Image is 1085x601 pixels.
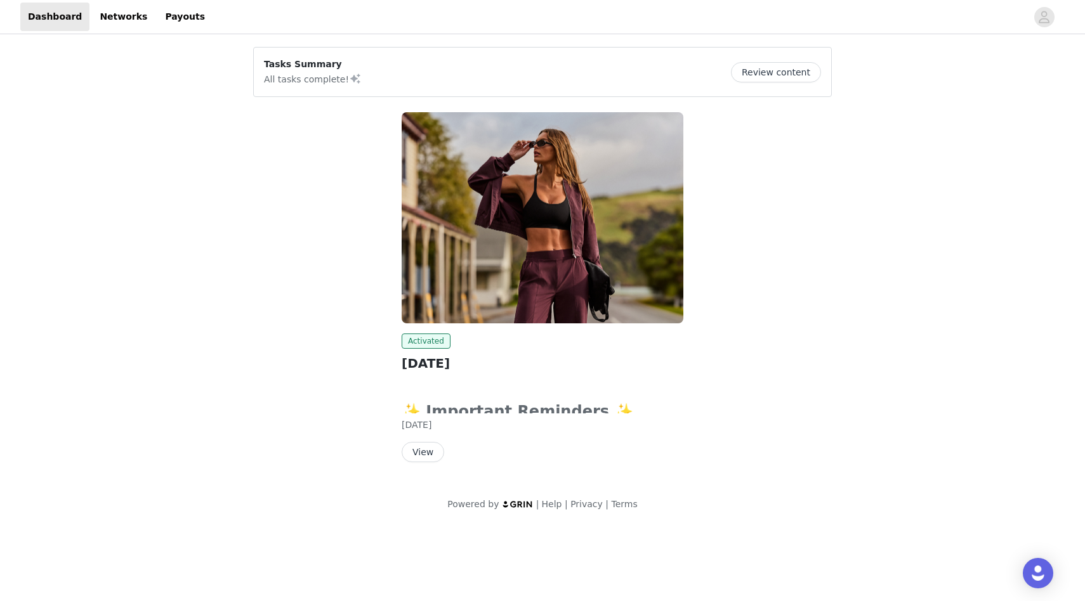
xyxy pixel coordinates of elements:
[157,3,213,31] a: Payouts
[611,499,637,509] a: Terms
[570,499,603,509] a: Privacy
[1023,558,1053,588] div: Open Intercom Messenger
[447,499,499,509] span: Powered by
[402,112,683,323] img: Fabletics
[605,499,608,509] span: |
[264,58,362,71] p: Tasks Summary
[1038,7,1050,27] div: avatar
[264,71,362,86] p: All tasks complete!
[402,403,641,420] strong: ✨ Important Reminders ✨
[402,333,450,349] span: Activated
[20,3,89,31] a: Dashboard
[565,499,568,509] span: |
[402,420,431,430] span: [DATE]
[502,500,534,508] img: logo
[402,354,683,373] h2: [DATE]
[542,499,562,509] a: Help
[402,442,444,462] button: View
[92,3,155,31] a: Networks
[731,62,821,82] button: Review content
[536,499,539,509] span: |
[402,448,444,457] a: View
